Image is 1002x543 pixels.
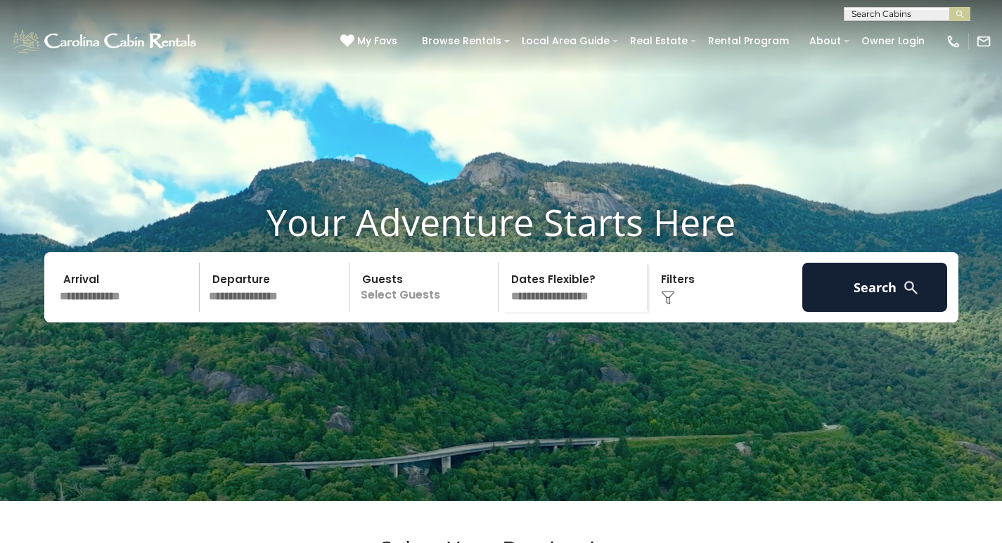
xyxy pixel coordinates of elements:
[802,30,848,52] a: About
[340,34,401,49] a: My Favs
[357,34,397,48] span: My Favs
[415,30,508,52] a: Browse Rentals
[946,34,961,49] img: phone-regular-white.png
[515,30,617,52] a: Local Area Guide
[902,279,920,296] img: search-regular-white.png
[701,30,796,52] a: Rental Program
[354,263,499,312] p: Select Guests
[802,263,948,312] button: Search
[623,30,695,52] a: Real Estate
[11,200,991,244] h1: Your Adventure Starts Here
[976,34,991,49] img: mail-regular-white.png
[11,27,200,55] img: White-1-1-2.png
[854,30,932,52] a: Owner Login
[661,291,675,305] img: filter--v1.png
